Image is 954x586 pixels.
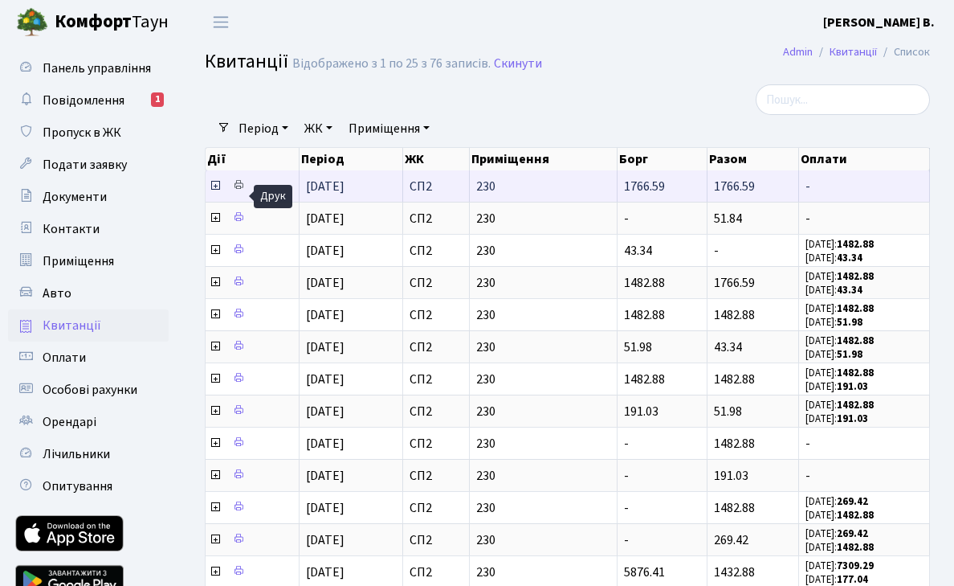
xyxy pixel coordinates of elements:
input: Пошук... [756,84,930,115]
small: [DATE]: [805,315,862,330]
span: Квитанції [205,47,288,76]
img: logo.png [16,6,48,39]
span: [DATE] [306,371,344,388]
span: - [805,437,923,450]
span: 1766.59 [714,178,755,195]
span: 43.34 [624,242,652,260]
b: 269.42 [837,527,868,541]
span: [DATE] [306,338,344,356]
span: 51.98 [714,403,742,420]
span: СП2 [410,341,463,354]
a: Документи [8,181,169,213]
li: Список [877,43,930,61]
span: 1482.88 [714,435,755,453]
small: [DATE]: [805,347,862,362]
span: Оплати [43,349,86,367]
a: Контакти [8,213,169,245]
span: - [624,467,629,485]
span: 230 [476,309,610,322]
span: - [714,242,719,260]
b: 1482.88 [837,237,874,252]
span: Подати заявку [43,156,127,174]
span: 230 [476,244,610,257]
a: Квитанції [8,309,169,342]
span: [DATE] [306,435,344,453]
span: СП2 [410,405,463,418]
span: 230 [476,502,610,514]
span: 230 [476,212,610,225]
small: [DATE]: [805,366,874,380]
span: СП2 [410,309,463,322]
span: [DATE] [306,403,344,420]
span: [DATE] [306,499,344,517]
span: 5876.41 [624,563,665,581]
span: 269.42 [714,531,748,549]
small: [DATE]: [805,527,868,541]
span: 230 [476,373,610,386]
span: - [624,435,629,453]
a: Період [232,115,295,142]
b: 1482.88 [837,366,874,380]
th: Оплати [799,148,930,170]
span: 230 [476,405,610,418]
span: [DATE] [306,210,344,227]
span: 1482.88 [714,499,755,517]
small: [DATE]: [805,283,862,297]
th: Борг [618,148,707,170]
span: СП2 [410,244,463,257]
small: [DATE]: [805,398,874,412]
span: - [805,180,923,193]
b: 1482.88 [837,301,874,316]
b: [PERSON_NAME] В. [823,14,935,31]
a: Панель управління [8,52,169,84]
span: Документи [43,188,107,206]
small: [DATE]: [805,559,874,573]
nav: breadcrumb [759,35,954,69]
span: 1482.88 [624,371,665,388]
span: 1482.88 [624,306,665,324]
th: ЖК [403,148,470,170]
span: [DATE] [306,274,344,292]
button: Переключити навігацію [201,9,241,35]
b: 1482.88 [837,540,874,555]
small: [DATE]: [805,237,874,252]
span: 230 [476,469,610,482]
span: 1766.59 [714,274,755,292]
small: [DATE]: [805,379,868,394]
span: 191.03 [714,467,748,485]
span: 1482.88 [624,274,665,292]
span: Квитанції [43,317,101,334]
small: [DATE]: [805,251,862,265]
b: 191.03 [837,412,868,426]
span: 230 [476,341,610,354]
th: Дії [206,148,300,170]
div: Друк [254,185,292,208]
a: Оплати [8,342,169,374]
a: Пропуск в ЖК [8,117,169,149]
a: Admin [783,43,813,60]
span: 191.03 [624,403,658,420]
span: 43.34 [714,338,742,356]
span: 1482.88 [714,306,755,324]
small: [DATE]: [805,494,868,509]
span: Особові рахунки [43,381,137,399]
b: 1482.88 [837,508,874,522]
a: Орендарі [8,406,169,438]
span: Приміщення [43,252,114,270]
a: Приміщення [342,115,436,142]
small: [DATE]: [805,508,874,522]
span: [DATE] [306,467,344,485]
span: СП2 [410,566,463,579]
span: Орендарі [43,413,96,431]
small: [DATE]: [805,301,874,316]
a: Повідомлення1 [8,84,169,117]
span: Контакти [43,220,100,238]
th: Період [300,148,403,170]
span: 230 [476,566,610,579]
b: 1482.88 [837,269,874,284]
span: - [624,210,629,227]
span: 51.84 [714,210,742,227]
span: Опитування [43,477,112,495]
span: СП2 [410,437,463,450]
b: Комфорт [55,9,132,35]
